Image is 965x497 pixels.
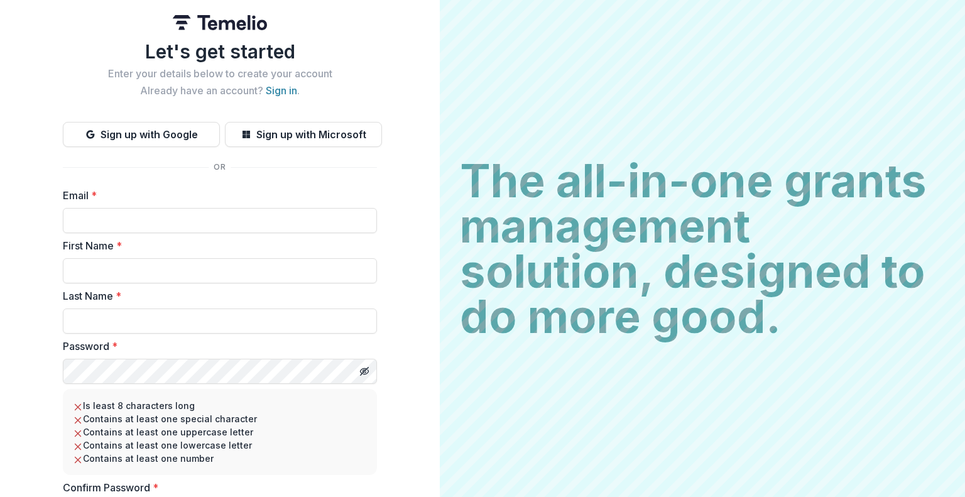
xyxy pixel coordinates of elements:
li: Contains at least one lowercase letter [73,439,367,452]
a: Sign in [266,84,297,97]
button: Sign up with Microsoft [225,122,382,147]
li: Contains at least one uppercase letter [73,425,367,439]
button: Sign up with Google [63,122,220,147]
img: Temelio [173,15,267,30]
h2: Already have an account? . [63,85,377,97]
li: Is least 8 characters long [73,399,367,412]
label: Email [63,188,369,203]
label: Confirm Password [63,480,369,495]
button: Toggle password visibility [354,361,374,381]
label: Password [63,339,369,354]
li: Contains at least one special character [73,412,367,425]
li: Contains at least one number [73,452,367,465]
h1: Let's get started [63,40,377,63]
label: Last Name [63,288,369,303]
label: First Name [63,238,369,253]
h2: Enter your details below to create your account [63,68,377,80]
